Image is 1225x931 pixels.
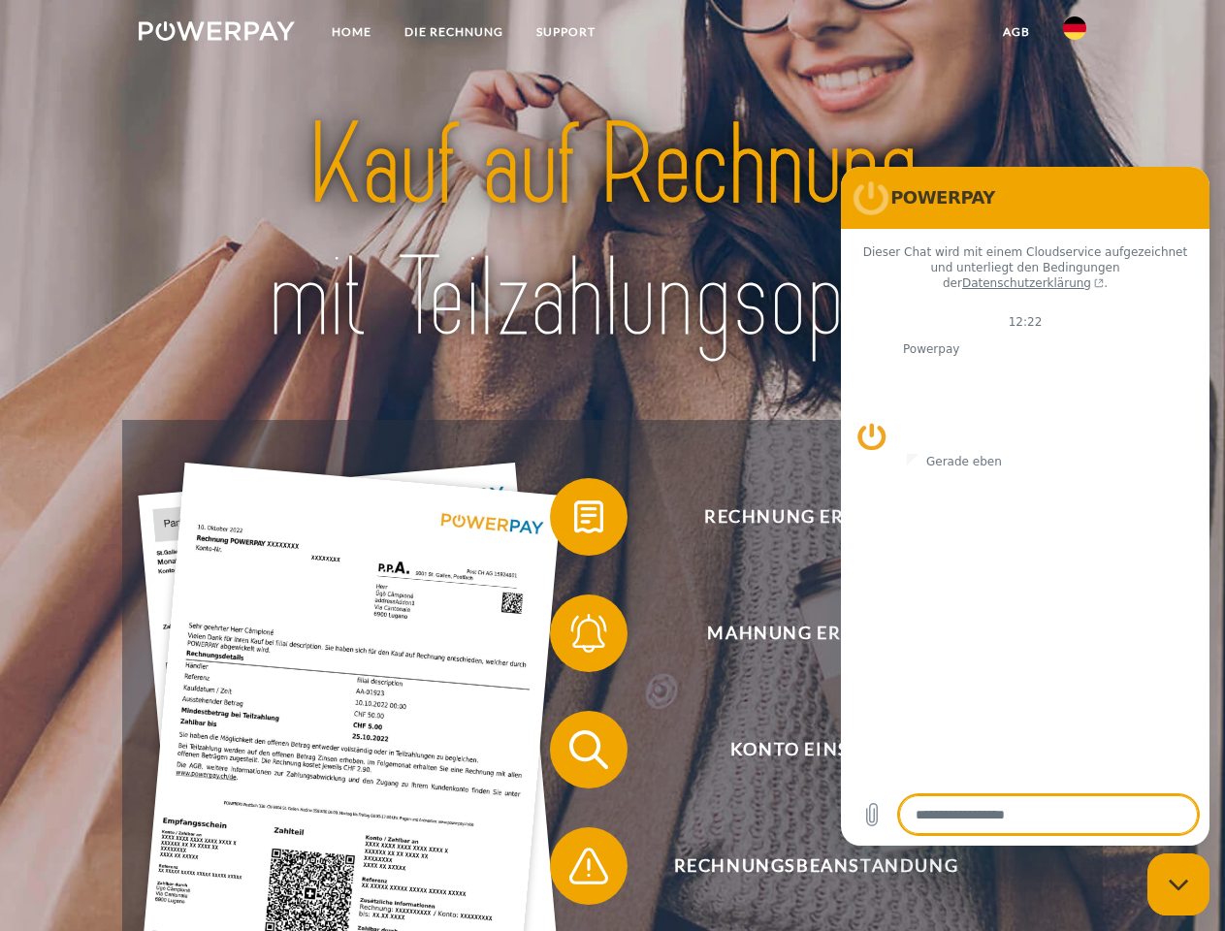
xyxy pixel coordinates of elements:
[564,842,613,890] img: qb_warning.svg
[1147,853,1209,915] iframe: Schaltfläche zum Öffnen des Messaging-Fensters; Konversation läuft
[564,609,613,658] img: qb_bell.svg
[550,827,1054,905] button: Rechnungsbeanstandung
[139,21,295,41] img: logo-powerpay-white.svg
[578,827,1053,905] span: Rechnungsbeanstandung
[564,493,613,541] img: qb_bill.svg
[564,725,613,774] img: qb_search.svg
[388,15,520,49] a: DIE RECHNUNG
[1063,16,1086,40] img: de
[520,15,612,49] a: SUPPORT
[550,711,1054,788] button: Konto einsehen
[550,478,1054,556] button: Rechnung erhalten?
[578,711,1053,788] span: Konto einsehen
[578,478,1053,556] span: Rechnung erhalten?
[550,594,1054,672] button: Mahnung erhalten?
[185,93,1040,371] img: title-powerpay_de.svg
[986,15,1047,49] a: agb
[578,594,1053,672] span: Mahnung erhalten?
[315,15,388,49] a: Home
[841,167,1209,846] iframe: Messaging-Fenster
